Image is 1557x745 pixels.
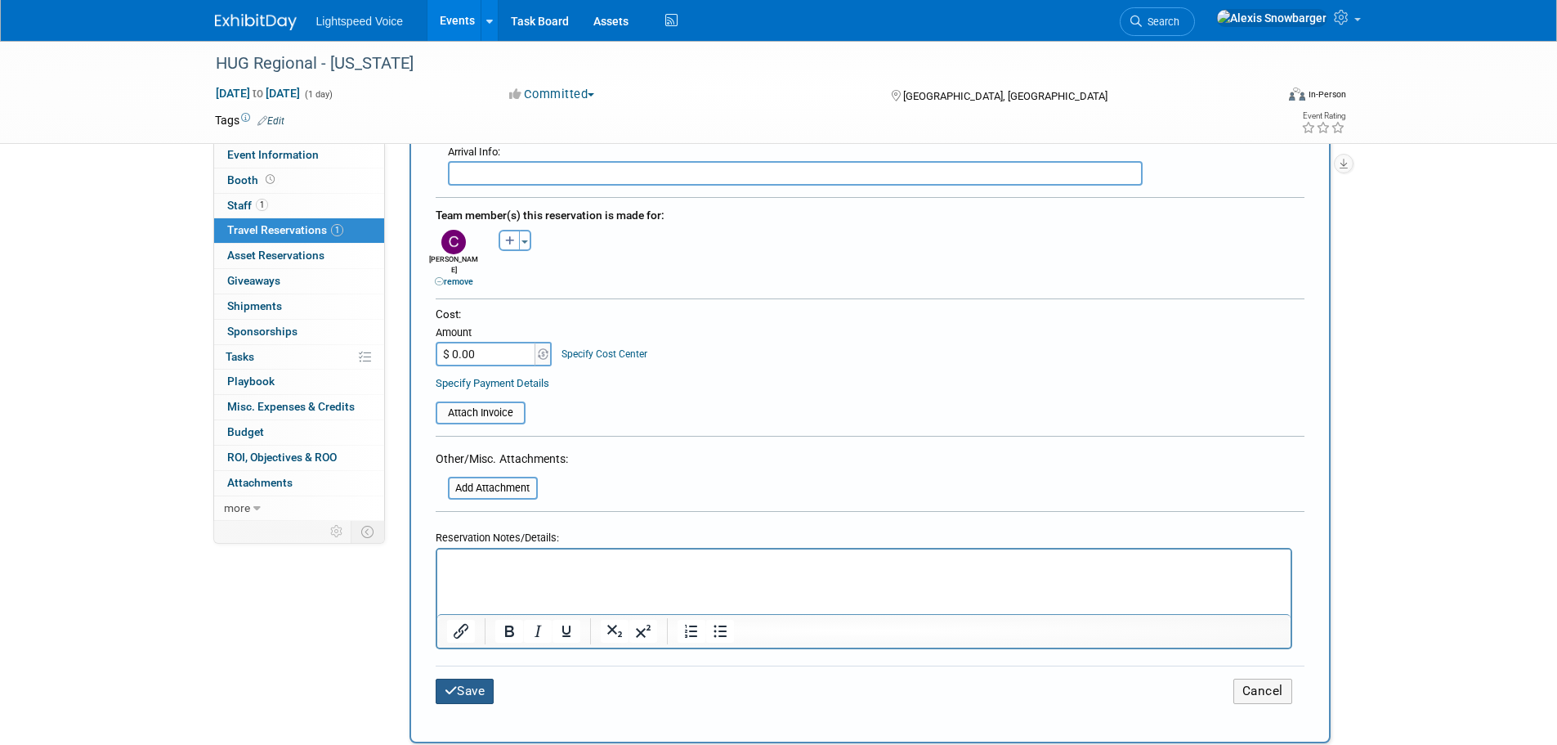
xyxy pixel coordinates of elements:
span: Asset Reservations [227,249,324,262]
img: ExhibitDay [215,14,297,30]
a: Staff1 [214,194,384,218]
span: Attachments [227,476,293,489]
a: Event Information [214,143,384,168]
span: to [250,87,266,100]
div: HUG Regional - [US_STATE] [210,49,1251,79]
button: Save [436,679,494,704]
span: [GEOGRAPHIC_DATA], [GEOGRAPHIC_DATA] [903,90,1107,102]
button: Committed [503,86,601,103]
div: Team member(s) this reservation is made for: [436,200,1304,227]
a: Shipments [214,294,384,319]
a: Playbook [214,370,384,394]
div: Amount [436,325,554,342]
button: Superscript [629,620,657,643]
button: Bold [495,620,523,643]
span: Giveaways [227,274,280,287]
a: Edit [257,115,284,127]
div: Cost: [436,307,1304,322]
button: Numbered list [678,620,705,643]
a: ROI, Objectives & ROO [214,446,384,470]
span: Playbook [227,375,275,388]
div: Event Rating [1301,112,1345,120]
a: Specify Payment Details [436,377,549,389]
span: 1 [331,224,343,236]
div: Reservation Notes/Details: [436,523,1292,547]
td: Personalize Event Tab Strip [323,521,351,542]
span: 1 [256,199,268,211]
button: Bullet list [706,620,734,643]
span: Lightspeed Voice [316,15,404,28]
button: Subscript [601,620,629,643]
a: more [214,496,384,521]
a: Travel Reservations1 [214,218,384,243]
span: Event Information [227,148,319,161]
button: Underline [553,620,580,643]
a: Attachments [214,471,384,496]
button: Cancel [1233,679,1292,704]
span: (1 day) [303,89,333,100]
span: Shipments [227,299,282,312]
a: Tasks [214,345,384,370]
a: Specify Cost Center [562,348,647,360]
div: [PERSON_NAME] [427,254,481,288]
td: Toggle Event Tabs [351,521,384,542]
small: : [448,146,500,158]
img: Format-Inperson.png [1289,88,1305,101]
span: Budget [227,425,264,438]
iframe: Rich Text Area [437,550,1291,614]
span: ROI, Objectives & ROO [227,451,337,464]
a: Booth [214,168,384,193]
span: Tasks [226,350,254,363]
span: more [224,501,250,514]
a: Sponsorships [214,320,384,344]
button: Italic [524,620,552,643]
a: Asset Reservations [214,244,384,268]
img: C.jpg [441,230,466,254]
span: [DATE] [DATE] [215,86,301,101]
img: Alexis Snowbarger [1216,9,1327,27]
span: Search [1142,16,1179,28]
div: Other/Misc. Attachments: [436,451,568,471]
a: Search [1120,7,1195,36]
a: Giveaways [214,269,384,294]
button: Insert/edit link [447,620,475,643]
td: Tags [215,112,284,128]
div: In-Person [1308,88,1346,101]
span: Staff [227,199,268,212]
a: Misc. Expenses & Credits [214,395,384,420]
span: Booth [227,173,278,186]
span: Arrival Info [448,146,498,158]
a: remove [435,276,473,287]
span: Travel Reservations [227,223,343,236]
span: Sponsorships [227,325,298,338]
span: Booth not reserved yet [262,173,278,186]
span: Misc. Expenses & Credits [227,400,355,413]
a: Budget [214,420,384,445]
div: Event Format [1179,85,1347,110]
